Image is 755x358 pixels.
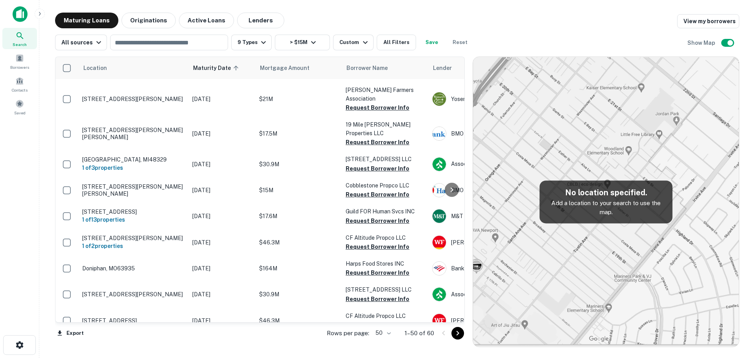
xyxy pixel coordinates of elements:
[546,187,666,198] h5: No location specified.
[179,13,234,28] button: Active Loans
[82,208,184,215] p: [STREET_ADDRESS]
[192,186,251,195] p: [DATE]
[327,329,369,338] p: Rows per page:
[447,35,473,50] button: Reset
[259,129,338,138] p: $17.5M
[346,164,409,173] button: Request Borrower Info
[346,103,409,112] button: Request Borrower Info
[2,51,37,72] a: Borrowers
[433,158,446,171] img: picture
[473,57,739,347] img: map-placeholder.webp
[55,327,86,339] button: Export
[346,294,409,304] button: Request Borrower Info
[432,209,550,223] div: M&T Bank
[188,57,255,79] th: Maturity Date
[433,314,446,327] img: picture
[192,264,251,273] p: [DATE]
[346,268,409,277] button: Request Borrower Info
[259,238,338,247] p: $46.3M
[433,63,452,73] span: Lender
[82,291,184,298] p: [STREET_ADDRESS][PERSON_NAME]
[346,233,424,242] p: CF Altitude Propco LLC
[192,129,251,138] p: [DATE]
[419,35,444,50] button: Save your search to get updates of matches that match your search criteria.
[192,238,251,247] p: [DATE]
[346,216,409,226] button: Request Borrower Info
[346,312,424,320] p: CF Altitude Propco LLC
[61,38,103,47] div: All sources
[259,264,338,273] p: $164M
[432,235,550,250] div: [PERSON_NAME] Fargo
[192,290,251,299] p: [DATE]
[122,13,176,28] button: Originations
[433,209,446,223] img: picture
[13,6,28,22] img: capitalize-icon.png
[716,295,755,333] iframe: Chat Widget
[259,316,338,325] p: $46.3M
[193,63,241,73] span: Maturity Date
[231,35,272,50] button: 9 Types
[346,242,409,252] button: Request Borrower Info
[677,14,739,28] a: View my borrowers
[432,127,550,141] div: BMO Bank National Association
[432,261,550,275] div: Bank Of America
[78,57,188,79] th: Location
[82,242,184,250] h6: 1 of 2 properties
[55,35,107,50] button: All sources
[10,64,29,70] span: Borrowers
[432,183,550,197] div: BMO [PERSON_NAME] Bank N.A
[377,35,416,50] button: All Filters
[82,95,184,103] p: [STREET_ADDRESS][PERSON_NAME]
[428,57,554,79] th: Lender
[12,87,28,93] span: Contacts
[259,160,338,169] p: $30.9M
[451,327,464,340] button: Go to next page
[372,327,392,339] div: 50
[346,320,409,330] button: Request Borrower Info
[405,329,434,338] p: 1–50 of 60
[82,265,184,272] p: Doniphan, MO63935
[432,157,550,171] div: Associated Bank
[260,63,320,73] span: Mortgage Amount
[192,160,251,169] p: [DATE]
[433,184,446,197] img: picture
[346,207,424,216] p: Guild FOR Human Svcs INC
[432,314,550,328] div: [PERSON_NAME] Fargo
[13,41,27,48] span: Search
[346,138,409,147] button: Request Borrower Info
[259,95,338,103] p: $21M
[433,236,446,249] img: picture
[82,317,184,324] p: [STREET_ADDRESS]
[433,288,446,301] img: picture
[192,316,251,325] p: [DATE]
[433,127,446,140] img: picture
[192,212,251,220] p: [DATE]
[83,63,107,73] span: Location
[346,181,424,190] p: Cobblestone Propco LLC
[433,92,446,106] img: picture
[339,38,370,47] div: Custom
[2,73,37,95] a: Contacts
[433,262,446,275] img: picture
[346,86,424,103] p: [PERSON_NAME] Farmers Association
[55,13,118,28] button: Maturing Loans
[346,63,388,73] span: Borrower Name
[687,39,716,47] h6: Show Map
[546,198,666,217] p: Add a location to your search to use the map.
[346,155,424,163] p: [STREET_ADDRESS] LLC
[82,183,184,197] p: [STREET_ADDRESS][PERSON_NAME][PERSON_NAME]
[82,127,184,141] p: [STREET_ADDRESS][PERSON_NAME][PERSON_NAME]
[82,163,184,172] h6: 1 of 3 properties
[259,212,338,220] p: $17.6M
[255,57,342,79] th: Mortgage Amount
[342,57,428,79] th: Borrower Name
[333,35,373,50] button: Custom
[82,156,184,163] p: [GEOGRAPHIC_DATA], MI48329
[346,259,424,268] p: Harps Food Stores INC
[275,35,330,50] button: > $15M
[259,290,338,299] p: $30.9M
[2,96,37,117] a: Saved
